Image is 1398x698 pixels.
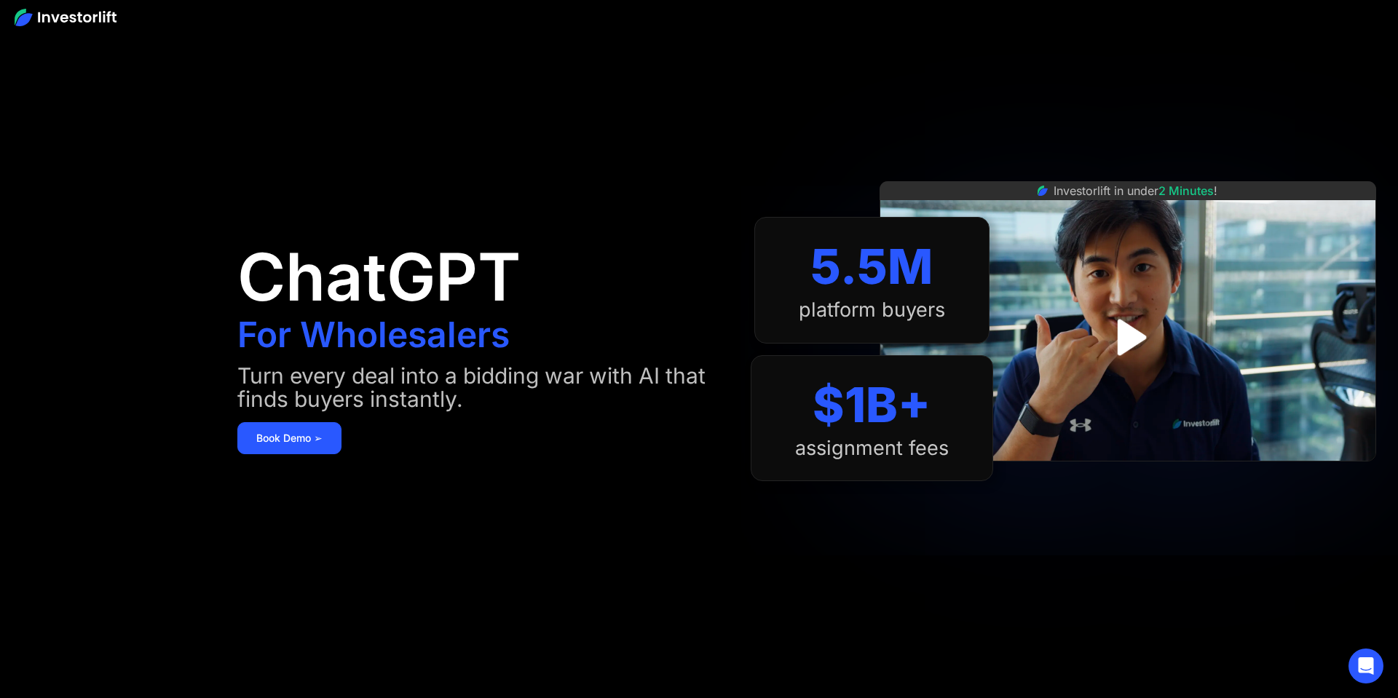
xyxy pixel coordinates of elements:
[1348,649,1383,683] div: Open Intercom Messenger
[1019,469,1237,486] iframe: Customer reviews powered by Trustpilot
[1158,183,1214,198] span: 2 Minutes
[1095,305,1160,370] a: open lightbox
[237,364,722,411] div: Turn every deal into a bidding war with AI that finds buyers instantly.
[795,437,949,460] div: assignment fees
[237,245,521,310] h1: ChatGPT
[237,317,510,352] h1: For Wholesalers
[799,298,945,322] div: platform buyers
[1054,182,1217,199] div: Investorlift in under !
[237,422,341,454] a: Book Demo ➢
[810,238,933,296] div: 5.5M
[813,376,931,434] div: $1B+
